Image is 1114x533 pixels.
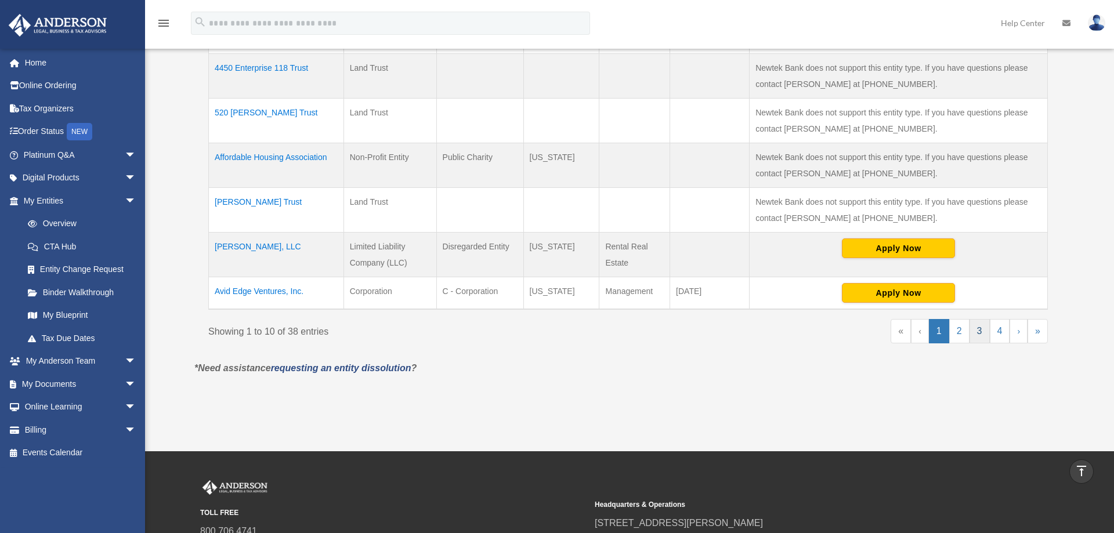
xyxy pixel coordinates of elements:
[8,441,154,465] a: Events Calendar
[990,319,1010,343] a: 4
[523,232,599,277] td: [US_STATE]
[970,319,990,343] a: 3
[343,277,436,309] td: Corporation
[200,480,270,495] img: Anderson Advisors Platinum Portal
[1088,14,1105,31] img: User Pic
[125,189,148,213] span: arrow_drop_down
[842,238,955,258] button: Apply Now
[929,319,949,343] a: 1
[5,14,110,37] img: Anderson Advisors Platinum Portal
[343,98,436,143] td: Land Trust
[16,304,148,327] a: My Blueprint
[8,396,154,419] a: Online Learningarrow_drop_down
[8,74,154,97] a: Online Ordering
[157,20,171,30] a: menu
[891,319,911,343] a: First
[16,212,142,235] a: Overview
[200,507,587,519] small: TOLL FREE
[125,350,148,374] span: arrow_drop_down
[194,363,417,373] em: *Need assistance ?
[209,232,344,277] td: [PERSON_NAME], LLC
[125,372,148,396] span: arrow_drop_down
[8,120,154,144] a: Order StatusNEW
[16,235,148,258] a: CTA Hub
[842,283,955,303] button: Apply Now
[599,277,670,309] td: Management
[8,143,154,166] a: Platinum Q&Aarrow_drop_down
[343,187,436,232] td: Land Trust
[16,327,148,350] a: Tax Due Dates
[194,16,207,28] i: search
[670,277,750,309] td: [DATE]
[209,53,344,98] td: 4450 Enterprise 118 Trust
[750,98,1048,143] td: Newtek Bank does not support this entity type. If you have questions please contact [PERSON_NAME]...
[1010,319,1028,343] a: Next
[125,166,148,190] span: arrow_drop_down
[343,143,436,187] td: Non-Profit Entity
[343,53,436,98] td: Land Trust
[436,277,523,309] td: C - Corporation
[1069,459,1094,484] a: vertical_align_top
[125,418,148,442] span: arrow_drop_down
[271,363,411,373] a: requesting an entity dissolution
[8,350,154,373] a: My Anderson Teamarrow_drop_down
[67,123,92,140] div: NEW
[209,143,344,187] td: Affordable Housing Association
[157,16,171,30] i: menu
[949,319,970,343] a: 2
[911,319,929,343] a: Previous
[436,232,523,277] td: Disregarded Entity
[436,143,523,187] td: Public Charity
[8,189,148,212] a: My Entitiesarrow_drop_down
[125,396,148,419] span: arrow_drop_down
[750,187,1048,232] td: Newtek Bank does not support this entity type. If you have questions please contact [PERSON_NAME]...
[595,499,981,511] small: Headquarters & Operations
[599,232,670,277] td: Rental Real Estate
[523,277,599,309] td: [US_STATE]
[16,258,148,281] a: Entity Change Request
[8,372,154,396] a: My Documentsarrow_drop_down
[750,143,1048,187] td: Newtek Bank does not support this entity type. If you have questions please contact [PERSON_NAME]...
[1075,464,1088,478] i: vertical_align_top
[595,518,763,528] a: [STREET_ADDRESS][PERSON_NAME]
[750,53,1048,98] td: Newtek Bank does not support this entity type. If you have questions please contact [PERSON_NAME]...
[8,97,154,120] a: Tax Organizers
[343,232,436,277] td: Limited Liability Company (LLC)
[209,277,344,309] td: Avid Edge Ventures, Inc.
[8,418,154,441] a: Billingarrow_drop_down
[125,143,148,167] span: arrow_drop_down
[8,51,154,74] a: Home
[1028,319,1048,343] a: Last
[523,143,599,187] td: [US_STATE]
[16,281,148,304] a: Binder Walkthrough
[8,166,154,190] a: Digital Productsarrow_drop_down
[209,98,344,143] td: 520 [PERSON_NAME] Trust
[208,319,620,340] div: Showing 1 to 10 of 38 entries
[209,187,344,232] td: [PERSON_NAME] Trust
